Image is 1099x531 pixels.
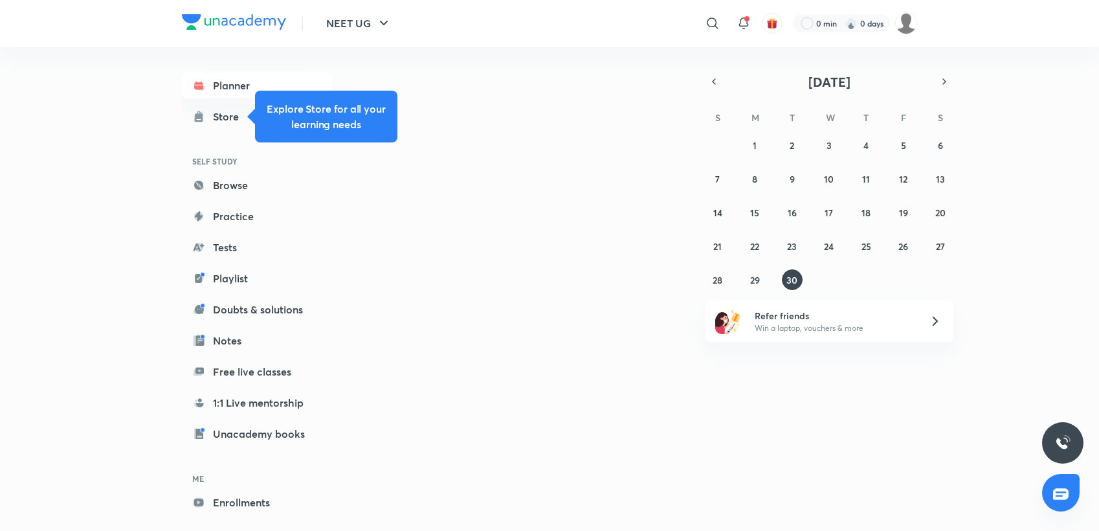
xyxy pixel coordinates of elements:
button: September 17, 2025 [819,202,839,223]
abbr: September 10, 2025 [824,173,834,185]
a: Unacademy books [182,421,332,447]
button: September 6, 2025 [930,135,951,155]
abbr: Wednesday [826,111,835,124]
abbr: September 7, 2025 [715,173,720,185]
a: Browse [182,172,332,198]
abbr: September 19, 2025 [899,207,908,219]
abbr: September 11, 2025 [862,173,870,185]
a: Store [182,104,332,130]
button: September 29, 2025 [744,269,765,290]
button: NEET UG [318,10,399,36]
a: Planner [182,73,332,98]
button: September 3, 2025 [819,135,839,155]
img: Company Logo [182,14,286,30]
button: avatar [762,13,783,34]
h5: Explore Store for all your learning needs [265,101,387,132]
abbr: September 3, 2025 [827,139,832,152]
abbr: September 26, 2025 [898,240,908,253]
a: Company Logo [182,14,286,33]
button: September 12, 2025 [893,168,914,189]
button: September 2, 2025 [782,135,803,155]
a: Notes [182,328,332,354]
abbr: September 28, 2025 [713,274,722,286]
button: September 15, 2025 [744,202,765,223]
abbr: Monday [751,111,759,124]
a: 1:1 Live mentorship [182,390,332,416]
img: streak [845,17,858,30]
button: September 21, 2025 [707,236,728,256]
abbr: September 14, 2025 [713,207,722,219]
abbr: September 22, 2025 [750,240,759,253]
abbr: September 29, 2025 [750,274,760,286]
abbr: September 17, 2025 [825,207,833,219]
abbr: September 20, 2025 [935,207,946,219]
abbr: Tuesday [790,111,795,124]
abbr: September 23, 2025 [787,240,797,253]
div: Store [213,109,247,124]
abbr: September 21, 2025 [713,240,722,253]
abbr: September 6, 2025 [938,139,943,152]
button: September 19, 2025 [893,202,914,223]
abbr: September 25, 2025 [861,240,871,253]
a: Enrollments [182,490,332,515]
button: September 27, 2025 [930,236,951,256]
abbr: September 30, 2025 [786,274,797,286]
a: Playlist [182,265,332,291]
p: Win a laptop, vouchers & more [755,322,914,334]
a: Doubts & solutions [182,297,332,322]
abbr: September 12, 2025 [899,173,907,185]
button: September 9, 2025 [782,168,803,189]
abbr: September 2, 2025 [790,139,794,152]
h6: SELF STUDY [182,150,332,172]
h6: ME [182,468,332,490]
button: September 1, 2025 [744,135,765,155]
button: September 28, 2025 [707,269,728,290]
button: September 20, 2025 [930,202,951,223]
button: September 16, 2025 [782,202,803,223]
abbr: September 16, 2025 [788,207,797,219]
button: September 4, 2025 [856,135,876,155]
abbr: September 8, 2025 [752,173,757,185]
img: Siddharth Mitra [895,12,917,34]
img: ttu [1055,435,1071,451]
button: September 13, 2025 [930,168,951,189]
a: Practice [182,203,332,229]
abbr: Thursday [863,111,869,124]
button: September 10, 2025 [819,168,839,189]
button: September 25, 2025 [856,236,876,256]
abbr: September 4, 2025 [863,139,869,152]
abbr: September 9, 2025 [790,173,795,185]
abbr: September 13, 2025 [936,173,945,185]
button: September 18, 2025 [856,202,876,223]
h6: Refer friends [755,309,914,322]
button: September 14, 2025 [707,202,728,223]
button: September 26, 2025 [893,236,914,256]
img: avatar [766,17,778,29]
button: September 30, 2025 [782,269,803,290]
button: September 8, 2025 [744,168,765,189]
abbr: September 5, 2025 [901,139,906,152]
abbr: September 15, 2025 [750,207,759,219]
button: [DATE] [723,73,935,91]
span: [DATE] [808,73,850,91]
abbr: September 27, 2025 [936,240,945,253]
button: September 22, 2025 [744,236,765,256]
a: Free live classes [182,359,332,385]
img: referral [715,308,741,334]
button: September 5, 2025 [893,135,914,155]
abbr: Friday [901,111,906,124]
button: September 11, 2025 [856,168,876,189]
abbr: September 18, 2025 [861,207,871,219]
abbr: September 1, 2025 [753,139,757,152]
button: September 24, 2025 [819,236,839,256]
a: Tests [182,234,332,260]
button: September 23, 2025 [782,236,803,256]
button: September 7, 2025 [707,168,728,189]
abbr: Sunday [715,111,720,124]
abbr: Saturday [938,111,943,124]
abbr: September 24, 2025 [824,240,834,253]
